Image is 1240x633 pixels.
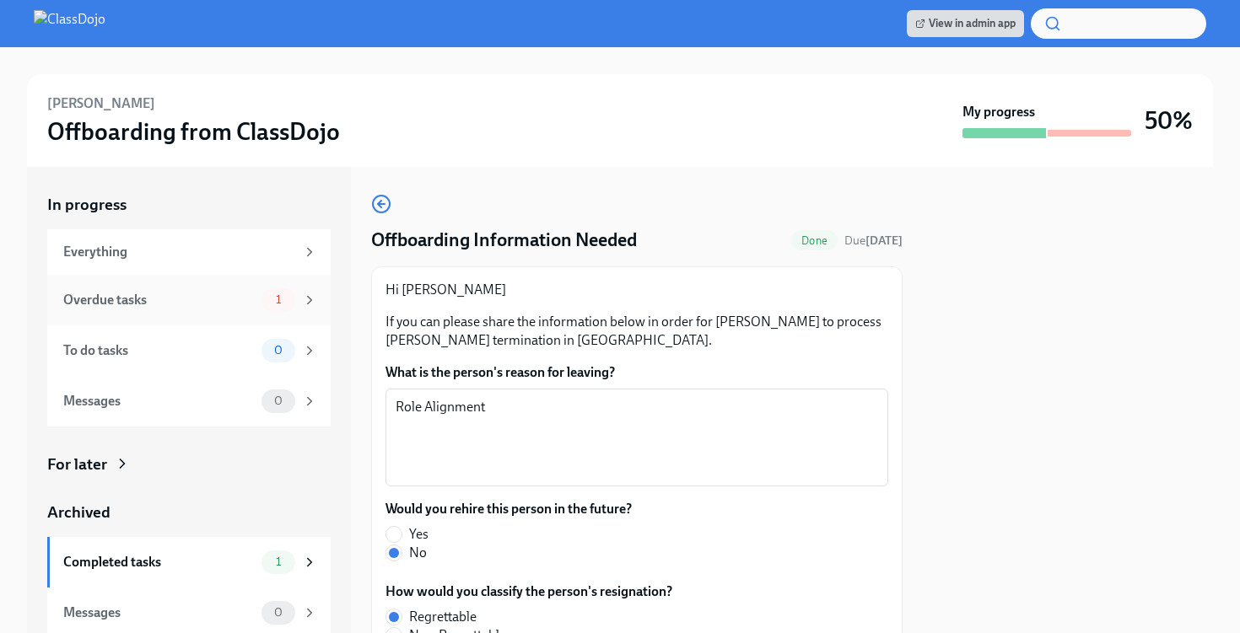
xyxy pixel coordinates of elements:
label: How would you classify the person's resignation? [385,582,672,601]
label: What is the person's reason for leaving? [385,363,888,382]
h4: Offboarding Information Needed [371,228,637,253]
strong: [DATE] [865,233,903,248]
span: August 19th, 2025 09:00 [844,233,903,249]
a: Archived [47,502,331,523]
a: Completed tasks1 [47,537,331,587]
span: View in admin app [915,15,1016,32]
p: Hi [PERSON_NAME] [385,281,888,299]
h3: 50% [1145,105,1193,136]
div: Messages [63,392,255,410]
a: In progress [47,194,331,216]
span: No [409,544,427,562]
span: 0 [264,394,293,407]
span: Yes [409,525,429,544]
img: ClassDojo [34,10,105,37]
a: Messages0 [47,376,331,426]
h6: [PERSON_NAME] [47,94,155,113]
a: To do tasks0 [47,325,331,376]
span: Regrettable [409,608,477,626]
span: 1 [266,555,291,568]
h3: Offboarding from ClassDojo [47,116,340,147]
textarea: Role Alignment [396,397,878,478]
a: View in admin app [907,10,1024,37]
a: For later [47,453,331,475]
div: Overdue tasks [63,291,255,309]
span: Done [791,234,838,247]
a: Everything [47,229,331,275]
label: Would you rehire this person in the future? [385,500,632,518]
span: 1 [266,293,291,306]
span: 0 [264,606,293,619]
div: For later [47,453,107,475]
a: Overdue tasks1 [47,275,331,325]
span: Due [844,233,903,248]
strong: My progress [962,103,1035,121]
div: To do tasks [63,341,255,360]
div: Messages [63,603,255,622]
p: If you can please share the information below in order for [PERSON_NAME] to process [PERSON_NAME]... [385,313,888,350]
div: Everything [63,243,295,261]
span: 0 [264,344,293,357]
div: Completed tasks [63,553,255,571]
